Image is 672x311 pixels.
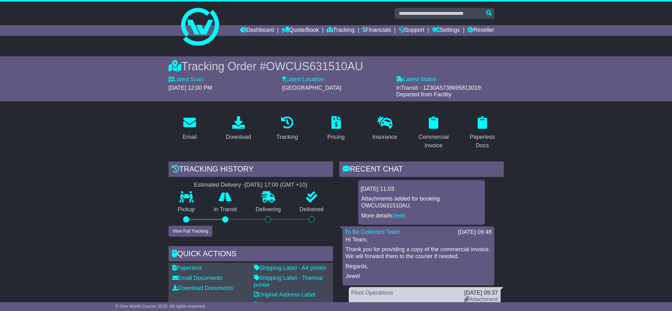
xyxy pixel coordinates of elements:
span: [GEOGRAPHIC_DATA] [282,85,341,91]
div: Estimated Delivery - [169,182,333,189]
a: Tracking [272,114,302,144]
p: Attachments added for booking OWCUS631510AU. [361,195,482,209]
div: [DATE] 09:48 [458,229,492,236]
div: RECENT CHAT [339,161,504,178]
div: Tracking history [169,161,333,178]
a: Email [178,114,201,144]
label: Latest Scan [169,76,204,83]
a: Quote/Book [282,25,319,36]
a: Dashboard [240,25,274,36]
label: Latest Status [396,76,436,83]
div: [DATE] 11:03 [361,186,482,193]
span: InTransit - 1Z30A5738695813019: Departed from Facility [396,85,482,98]
a: Original Address Label [254,291,315,298]
a: Settings [432,25,460,36]
div: Insurance [372,133,397,141]
p: Regards, [346,263,491,270]
div: Download [226,133,251,141]
p: Pickup [169,206,204,213]
div: Pricing [327,133,345,141]
a: here [394,212,405,219]
div: Email [182,133,197,141]
a: Insurance [368,114,401,144]
p: In Transit [204,206,246,213]
p: More details: . [361,212,482,219]
a: Tracking [327,25,354,36]
p: Delivered [290,206,333,213]
a: Paperless Docs [461,114,504,152]
span: © One World Courier 2025. All rights reserved. [115,304,206,309]
a: Address Label [254,302,295,308]
button: View Full Tracking [169,226,212,237]
div: Commercial Invoice [416,133,451,150]
div: Tracking Order # [169,59,504,73]
p: Delivering [246,206,290,213]
div: [DATE] 09:37 [464,290,498,297]
p: Hi Team, [346,236,491,243]
a: To Be Collected Team [345,229,400,235]
div: Paperless Docs [465,133,500,150]
a: Download [222,114,255,144]
div: Quick Actions [169,246,333,263]
a: Pricing [323,114,349,144]
span: OWCUS631510AU [266,60,363,73]
a: Commercial Invoice [412,114,455,152]
a: Shipping Label - A4 printer [254,265,326,271]
a: Financials [362,25,391,36]
a: Support [399,25,424,36]
label: Latest Location [282,76,324,83]
a: Reseller [468,25,494,36]
a: Paperless [172,265,202,271]
a: Attachment [464,296,498,303]
p: Jewel [346,273,491,280]
p: Thank you for providing a copy of the commercial invoice. We will forward them to the courier if ... [346,246,491,260]
a: Email Documents [172,275,222,281]
div: [DATE] 17:00 (GMT +10) [245,182,307,189]
a: Pivot Operations [351,290,393,296]
a: Shipping Label - Thermal printer [254,275,323,288]
div: Tracking [276,133,298,141]
span: [DATE] 12:00 PM [169,85,212,91]
a: Download Documents [172,285,233,291]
